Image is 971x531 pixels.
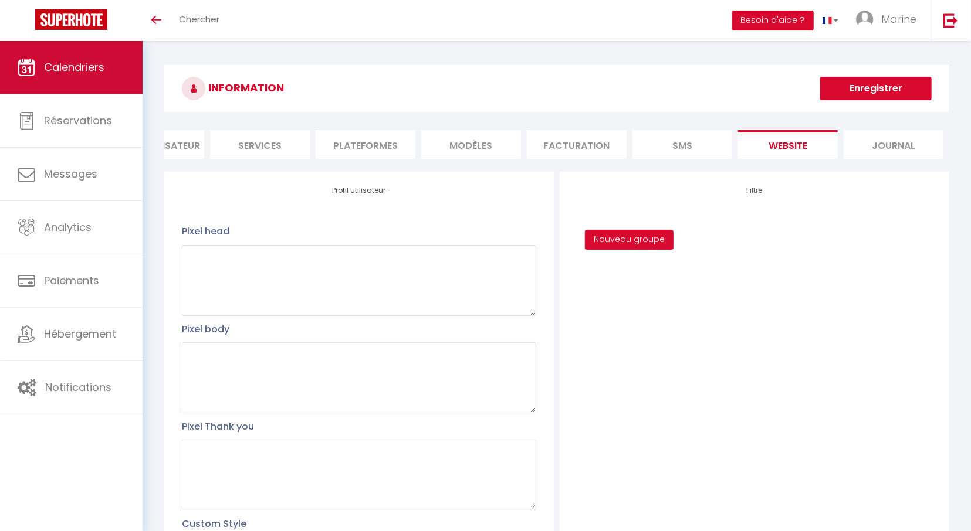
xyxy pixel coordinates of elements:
[527,130,627,159] li: Facturation
[44,273,99,288] span: Paiements
[732,11,814,30] button: Besoin d'aide ?
[182,322,536,336] p: Pixel body
[210,130,310,159] li: Services
[182,186,536,195] h4: Profil Utilisateur
[585,230,674,250] button: Nouveau groupe
[182,224,536,239] p: Pixel head
[182,516,536,531] p: Custom Style
[943,13,958,28] img: logout
[632,130,732,159] li: SMS
[44,326,116,341] span: Hébergement
[44,60,104,74] span: Calendriers
[179,13,219,25] span: Chercher
[844,130,943,159] li: Journal
[316,130,415,159] li: Plateformes
[577,186,932,195] h4: Filtre
[45,380,111,394] span: Notifications
[164,65,949,112] h3: INFORMATION
[738,130,838,159] li: website
[820,77,932,100] button: Enregistrer
[421,130,521,159] li: MODÈLES
[44,166,97,181] span: Messages
[44,113,112,128] span: Réservations
[182,419,536,434] p: Pixel Thank you
[44,220,92,234] span: Analytics
[856,11,874,28] img: ...
[35,9,107,30] img: Super Booking
[881,12,916,26] span: Marine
